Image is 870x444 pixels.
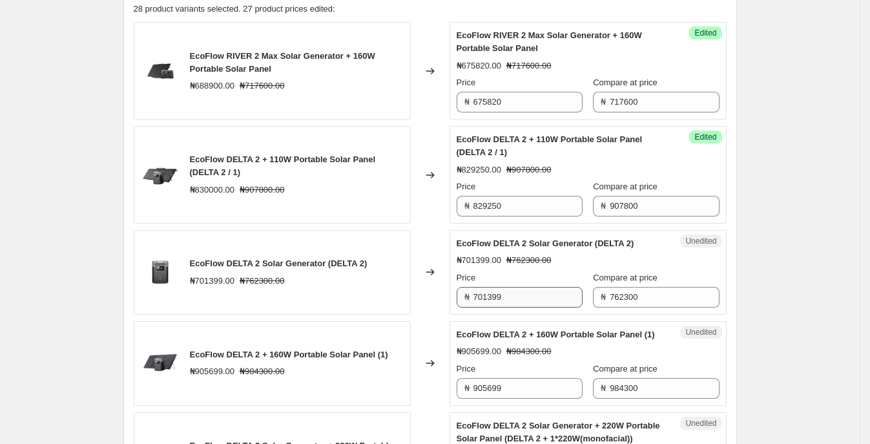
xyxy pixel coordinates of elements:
[457,345,501,358] div: ₦905699.00
[240,184,284,196] strike: ₦907800.00
[601,292,606,302] span: ₦
[506,345,551,358] strike: ₦984300.00
[457,330,655,339] span: EcoFlow DELTA 2 + 160W Portable Solar Panel (1)
[506,254,551,267] strike: ₦762300.00
[694,28,716,38] span: Edited
[190,275,234,288] div: ₦701399.00
[457,421,660,443] span: EcoFlow DELTA 2 Solar Generator + 220W Portable Solar Panel (DELTA 2 + 1*220W(monofacial))
[685,327,716,337] span: Unedited
[457,182,476,191] span: Price
[685,236,716,246] span: Unedited
[464,383,470,393] span: ₦
[240,79,284,92] strike: ₦717600.00
[593,182,658,191] span: Compare at price
[601,97,606,107] span: ₦
[240,365,284,378] strike: ₦984300.00
[190,79,234,92] div: ₦688900.00
[601,383,606,393] span: ₦
[457,59,501,72] div: ₦675820.00
[141,253,180,291] img: ecoflow-delta-2-portable-power-station-51794804703571_383104bc-bcd2-4c51-8016-3b92aa4cfab4_80x.png
[457,273,476,282] span: Price
[457,254,501,267] div: ₦701399.00
[457,134,643,157] span: EcoFlow DELTA 2 + 110W Portable Solar Panel (DELTA 2 / 1)
[457,164,501,176] div: ₦829250.00
[685,418,716,428] span: Unedited
[457,30,642,53] span: EcoFlow RIVER 2 Max Solar Generator + 160W Portable Solar Panel
[457,364,476,374] span: Price
[464,201,470,211] span: ₦
[457,238,634,248] span: EcoFlow DELTA 2 Solar Generator (DELTA 2)
[457,78,476,87] span: Price
[601,201,606,211] span: ₦
[694,132,716,142] span: Edited
[240,275,284,288] strike: ₦762300.00
[190,51,375,74] span: EcoFlow RIVER 2 Max Solar Generator + 160W Portable Solar Panel
[141,156,180,195] img: DELTA_2_1_110W_e19d9a7c-2996-4a7b-b0d9-75acffe46078_80x.png
[506,59,551,72] strike: ₦717600.00
[134,4,335,14] span: 28 product variants selected. 27 product prices edited:
[141,344,180,383] img: DELTA_2_160W_128e149c-56fe-40f0-af41-fc171d9d8d50_80x.png
[190,184,234,196] div: ₦830000.00
[141,52,180,90] img: ecoflow-river-2-max-160w-portable-solar-panel-35917519913152_80x.png
[506,164,551,176] strike: ₦907800.00
[190,259,368,268] span: EcoFlow DELTA 2 Solar Generator (DELTA 2)
[593,364,658,374] span: Compare at price
[593,78,658,87] span: Compare at price
[190,365,234,378] div: ₦905699.00
[190,154,376,177] span: EcoFlow DELTA 2 + 110W Portable Solar Panel (DELTA 2 / 1)
[593,273,658,282] span: Compare at price
[190,350,388,359] span: EcoFlow DELTA 2 + 160W Portable Solar Panel (1)
[464,97,470,107] span: ₦
[464,292,470,302] span: ₦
